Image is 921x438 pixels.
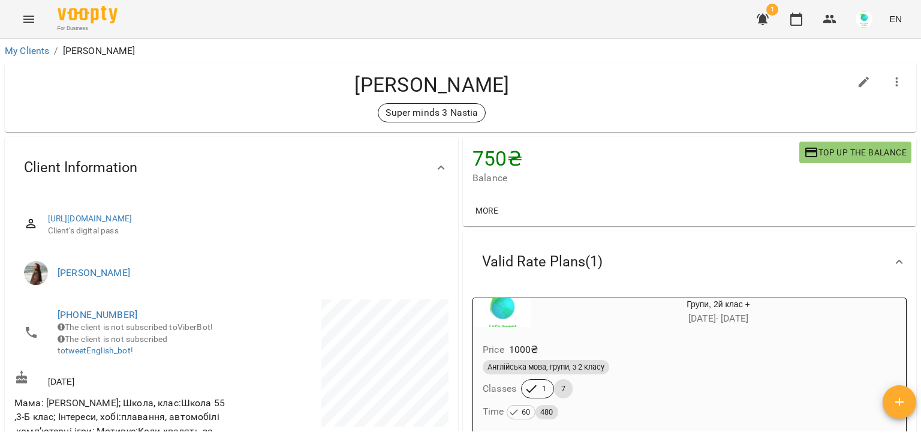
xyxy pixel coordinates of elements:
a: My Clients [5,45,49,56]
div: Valid Rate Plans(1) [463,231,916,293]
span: Client Information [24,158,137,177]
span: For Business [58,25,118,32]
p: 1000 ₴ [509,343,538,357]
button: More [468,200,506,221]
span: Top up the balance [804,145,907,160]
img: bbf80086e43e73aae20379482598e1e8.jpg [856,11,872,28]
button: Top up the balance [799,142,911,163]
span: 480 [535,406,558,419]
a: [PHONE_NUMBER] [58,309,137,320]
h6: Classes [483,380,516,397]
a: tweetEnglish_bot [65,346,130,355]
h4: [PERSON_NAME] [14,73,850,97]
li: / [54,44,58,58]
a: [URL][DOMAIN_NAME] [48,214,133,223]
p: Super minds 3 Nastia [386,106,478,120]
div: Super minds 3 Nastia [378,103,486,122]
span: 60 [517,406,535,419]
span: Valid Rate Plans ( 1 ) [482,253,603,271]
h6: Time [483,403,558,420]
nav: breadcrumb [5,44,916,58]
p: [PERSON_NAME] [63,44,136,58]
div: Групи, 2й клас + [473,298,531,327]
span: 1 [766,4,778,16]
img: Анастасія Гетьманенко [24,261,48,285]
span: [DATE] - [DATE] [688,313,748,324]
span: 7 [554,383,573,394]
span: 1 [535,383,553,394]
span: Англійська мова, групи, з 2 класу [483,362,609,373]
button: Групи, 2й клас +[DATE]- [DATE]Price1000₴Англійська мова, групи, з 2 класуClasses17Time 60480 [473,298,906,434]
span: Client's digital pass [48,225,439,237]
h6: Price [483,341,504,358]
button: EN [884,8,907,30]
button: Menu [14,5,43,34]
a: [PERSON_NAME] [58,267,130,278]
span: Balance [472,171,799,185]
span: More [472,203,501,218]
span: The client is not subscribed to ! [58,334,167,356]
h4: 750 ₴ [472,146,799,171]
div: Групи, 2й клас + [531,298,906,327]
span: EN [889,13,902,25]
img: Voopty Logo [58,6,118,23]
div: Client Information [5,137,458,199]
span: The client is not subscribed to ViberBot! [58,322,213,332]
div: [DATE] [12,368,231,390]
